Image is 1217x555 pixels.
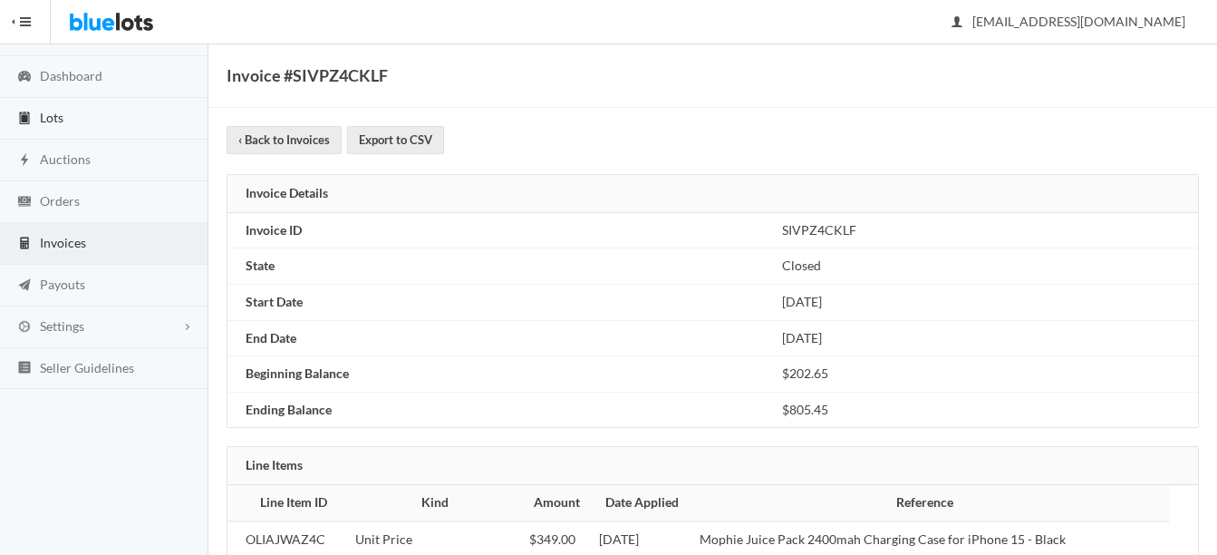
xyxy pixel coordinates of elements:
[952,14,1185,29] span: [EMAIL_ADDRESS][DOMAIN_NAME]
[246,294,303,309] b: Start Date
[40,277,85,292] span: Payouts
[15,111,34,128] ion-icon: clipboard
[15,152,34,170] ion-icon: flash
[40,68,102,83] span: Dashboard
[227,62,388,89] h1: Invoice #SIVPZ4CKLF
[347,126,444,154] a: Export to CSV
[40,318,84,334] span: Settings
[40,193,80,209] span: Orders
[948,15,966,32] ion-icon: person
[40,151,91,167] span: Auctions
[246,222,302,238] b: Invoice ID
[246,258,275,273] b: State
[227,447,1198,485] div: Line Items
[15,194,34,211] ion-icon: cash
[348,485,522,521] th: Kind
[227,485,348,521] th: Line Item ID
[592,485,692,521] th: Date Applied
[775,356,1199,393] td: $202.65
[246,365,349,381] b: Beginning Balance
[15,277,34,295] ion-icon: paper plane
[40,235,86,250] span: Invoices
[15,319,34,336] ion-icon: cog
[246,402,332,417] b: Ending Balance
[692,485,1169,521] th: Reference
[40,360,134,375] span: Seller Guidelines
[227,126,342,154] a: ‹ Back to Invoices
[775,213,1199,248] td: SIVPZ4CKLF
[15,236,34,253] ion-icon: calculator
[227,175,1198,213] div: Invoice Details
[775,320,1199,356] td: [DATE]
[775,248,1199,285] td: Closed
[522,485,592,521] th: Amount
[40,110,63,125] span: Lots
[15,360,34,377] ion-icon: list box
[15,69,34,86] ion-icon: speedometer
[246,330,296,346] b: End Date
[775,285,1199,321] td: [DATE]
[775,392,1199,427] td: $805.45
